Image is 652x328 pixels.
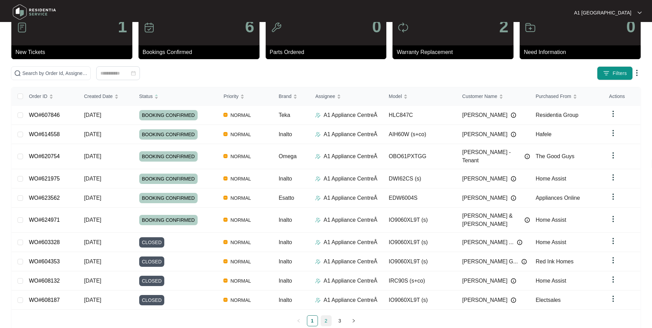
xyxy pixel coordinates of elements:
span: [DATE] [84,153,101,159]
th: Model [383,87,457,106]
li: 1 [307,315,318,326]
td: AIH60W (s+co) [383,125,457,144]
td: IO9060XL9T (s) [383,291,457,310]
span: CLOSED [139,256,165,267]
span: [DATE] [84,297,101,303]
th: Purchased From [530,87,604,106]
p: A1 Appliance CentreÂ [323,175,377,183]
span: Inalto [279,259,292,264]
td: IO9060XL9T (s) [383,252,457,271]
span: Inalto [279,176,292,182]
span: NORMAL [228,152,254,161]
span: [PERSON_NAME] [462,194,508,202]
p: A1 Appliance CentreÂ [323,277,377,285]
img: icon [144,22,155,33]
a: WO#621975 [29,176,60,182]
span: CLOSED [139,295,165,305]
li: Next Page [348,315,359,326]
img: residentia service logo [10,2,58,22]
p: A1 Appliance CentreÂ [323,238,377,247]
img: Vercel Logo [223,176,228,181]
span: Priority [223,92,239,100]
span: BOOKING CONFIRMED [139,151,198,162]
p: 6 [245,19,254,35]
p: 0 [626,19,636,35]
span: [PERSON_NAME] ... [462,238,513,247]
li: 3 [334,315,345,326]
img: dropdown arrow [609,151,617,160]
span: Inalto [279,131,292,137]
img: Vercel Logo [223,196,228,200]
p: Need Information [524,48,641,56]
img: Assigner Icon [315,154,321,159]
span: Brand [279,92,291,100]
td: EDW6004S [383,188,457,208]
button: filter iconFilters [597,66,633,80]
img: icon [525,22,536,33]
span: [PERSON_NAME] [462,296,508,304]
td: IO9060XL9T (s) [383,208,457,233]
span: [DATE] [84,239,101,245]
p: A1 Appliance CentreÂ [323,194,377,202]
img: Vercel Logo [223,240,228,244]
p: Bookings Confirmed [143,48,259,56]
span: Assignee [315,92,335,100]
span: NORMAL [228,175,254,183]
span: left [297,319,301,323]
img: Info icon [524,154,530,159]
span: Home Assist [535,278,566,284]
img: Assigner Icon [315,278,321,284]
span: BOOKING CONFIRMED [139,215,198,225]
p: A1 Appliance CentreÂ [323,130,377,139]
span: NORMAL [228,130,254,139]
span: CLOSED [139,276,165,286]
img: filter icon [603,70,610,77]
a: WO#620754 [29,153,60,159]
img: Assigner Icon [315,240,321,245]
img: Info icon [511,112,516,118]
span: Teka [279,112,290,118]
img: Assigner Icon [315,259,321,264]
a: WO#614558 [29,131,60,137]
span: Home Assist [535,239,566,245]
span: Order ID [29,92,47,100]
span: BOOKING CONFIRMED [139,129,198,140]
span: [PERSON_NAME] - Tenant [462,148,521,165]
span: Electsales [535,297,561,303]
a: WO#608132 [29,278,60,284]
th: Priority [218,87,273,106]
td: DWI62CS (s) [383,169,457,188]
img: Info icon [511,278,516,284]
td: OBO61PXTGG [383,144,457,169]
span: NORMAL [228,216,254,224]
span: BOOKING CONFIRMED [139,110,198,120]
th: Assignee [310,87,383,106]
img: Vercel Logo [223,298,228,302]
span: right [352,319,356,323]
a: WO#603328 [29,239,60,245]
span: [DATE] [84,176,101,182]
p: A1 Appliance CentreÂ [323,296,377,304]
img: Assigner Icon [315,195,321,201]
th: Actions [604,87,640,106]
img: Info icon [517,240,522,245]
span: Inalto [279,297,292,303]
img: Vercel Logo [223,218,228,222]
img: dropdown arrow [638,11,642,14]
span: [PERSON_NAME] & [PERSON_NAME] [462,212,521,228]
span: Home Assist [535,217,566,223]
img: Vercel Logo [223,132,228,136]
span: Omega [279,153,297,159]
img: Assigner Icon [315,132,321,137]
span: Filters [612,70,627,77]
span: Purchased From [535,92,571,100]
span: The Good Guys [535,153,574,159]
span: [DATE] [84,112,101,118]
span: [DATE] [84,217,101,223]
img: Info icon [511,132,516,137]
a: WO#607846 [29,112,60,118]
img: Info icon [524,217,530,223]
img: icon [271,22,282,33]
img: Assigner Icon [315,112,321,118]
span: [DATE] [84,195,101,201]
